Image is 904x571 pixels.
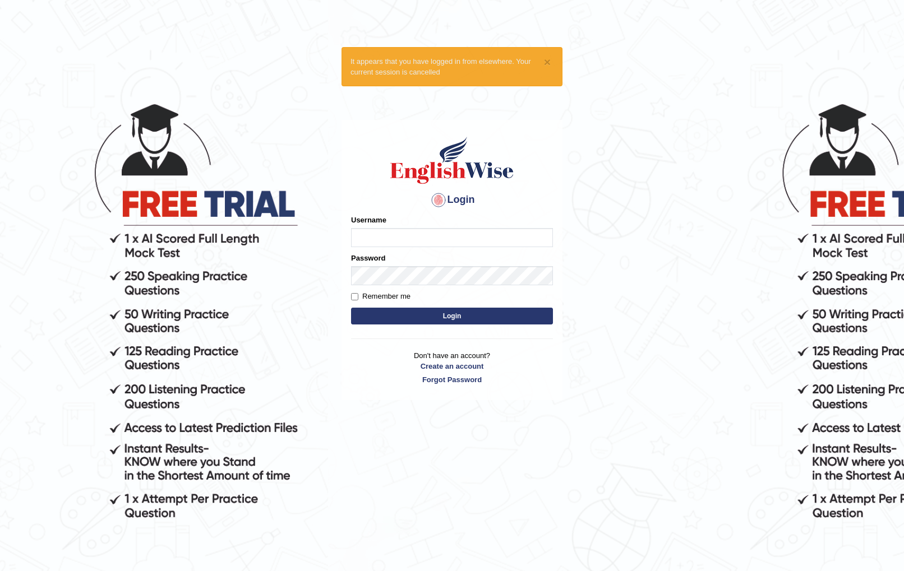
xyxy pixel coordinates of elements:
div: It appears that you have logged in from elsewhere. Your current session is cancelled [342,47,562,86]
label: Password [351,253,385,263]
h4: Login [351,191,553,209]
input: Remember me [351,293,358,300]
button: × [544,56,551,68]
a: Create an account [351,361,553,372]
p: Don't have an account? [351,350,553,385]
label: Username [351,215,386,225]
a: Forgot Password [351,374,553,385]
img: Logo of English Wise sign in for intelligent practice with AI [388,135,516,185]
button: Login [351,308,553,324]
label: Remember me [351,291,411,302]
